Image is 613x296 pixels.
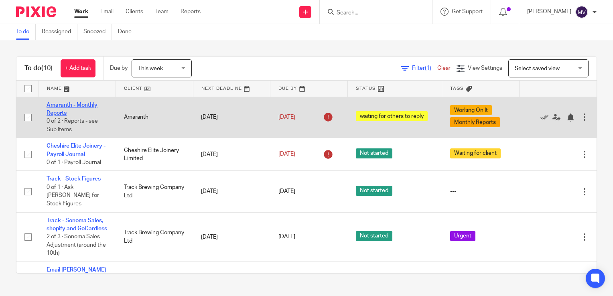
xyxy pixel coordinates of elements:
span: Not started [356,231,392,241]
span: 0 of 1 · Payroll Journal [47,160,101,165]
img: Pixie [16,6,56,17]
td: [DATE] [193,212,270,262]
div: --- [450,187,512,195]
a: Cheshire Elite Joinery - Payroll Journal [47,143,106,157]
span: [DATE] [278,234,295,240]
p: [PERSON_NAME] [527,8,571,16]
span: Urgent [450,231,475,241]
p: Due by [110,64,128,72]
span: [DATE] [278,189,295,194]
a: To do [16,24,36,40]
a: Clear [437,65,451,71]
a: Reassigned [42,24,77,40]
td: Cheshire Elite Joinery Limited [116,138,193,171]
h1: To do [24,64,53,73]
span: Not started [356,186,392,196]
span: 0 of 2 · Reports - see Sub Items [47,118,98,132]
a: Reports [181,8,201,16]
a: Done [118,24,138,40]
span: 2 of 3 · Sonoma Sales Adjustment (around the 10th) [47,234,106,256]
span: Working On It [450,105,492,115]
span: Get Support [452,9,483,14]
span: (1) [425,65,431,71]
a: + Add task [61,59,95,77]
a: Track - Sonoma Sales, shopify and GoCardless [47,218,107,231]
input: Search [336,10,408,17]
td: Track Brewing Company Ltd [116,212,193,262]
span: Filter [412,65,437,71]
td: [DATE] [193,97,270,138]
span: (10) [41,65,53,71]
td: [DATE] [193,171,270,212]
a: Work [74,8,88,16]
a: Team [155,8,168,16]
td: Track Brewing Company Ltd [116,171,193,212]
span: waiting for others to reply [356,111,428,121]
span: Monthly Reports [450,117,500,127]
span: View Settings [468,65,502,71]
span: 0 of 1 · Ask [PERSON_NAME] for Stock Figures [47,184,99,207]
a: Clients [126,8,143,16]
span: [DATE] [278,114,295,120]
a: Track - Stock Figures [47,176,101,182]
span: Tags [450,86,464,91]
td: [DATE] [193,138,270,171]
span: Not started [356,148,392,158]
span: This week [138,66,163,71]
a: Mark as done [540,113,552,121]
a: Amaranth - Monthly Reports [47,102,97,116]
a: Email [100,8,114,16]
img: svg%3E [575,6,588,18]
a: Snoozed [83,24,112,40]
td: Amaranth [116,97,193,138]
span: Select saved view [515,66,560,71]
span: [DATE] [278,152,295,157]
span: Waiting for client [450,148,501,158]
